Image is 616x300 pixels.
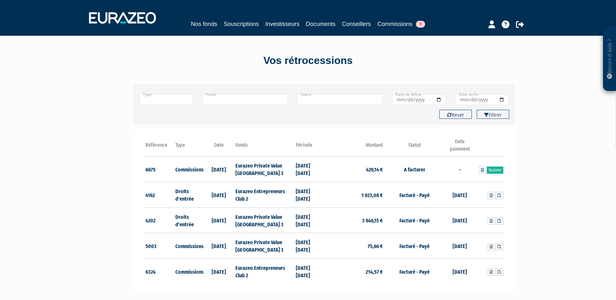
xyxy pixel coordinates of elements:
p: Besoin d'aide ? [606,30,613,88]
td: Eurazeo Entrepreneurs Club 2 [234,259,294,284]
td: [DATE] [DATE] [294,156,324,182]
a: Conseillers [342,19,371,29]
th: Type [174,138,204,156]
td: Commissions [174,259,204,284]
td: 429,14 € [324,156,384,182]
td: 4202 [144,207,174,233]
td: Facturé - Payé [384,207,445,233]
td: 214,57 € [324,259,384,284]
td: [DATE] [204,233,234,259]
a: Nos fonds [191,19,217,29]
td: [DATE] [DATE] [294,207,324,233]
td: Facturé - Payé [384,182,445,208]
th: Fonds [234,138,294,156]
a: Commissions1 [377,19,425,30]
td: [DATE] [DATE] [294,259,324,284]
td: Eurazeo Private Value [GEOGRAPHIC_DATA] 3 [234,207,294,233]
td: Commissions [174,156,204,182]
td: Facturé - Payé [384,259,445,284]
a: Documents [306,19,335,29]
td: Droits d'entrée [174,207,204,233]
span: 1 [416,21,425,28]
td: 6675 [144,156,174,182]
td: [DATE] [445,259,475,284]
th: Référence [144,138,174,156]
th: Période [294,138,324,156]
th: Montant [324,138,384,156]
td: Commissions [174,233,204,259]
td: Eurazeo Private Value [GEOGRAPHIC_DATA] 3 [234,233,294,259]
td: 4162 [144,182,174,208]
td: [DATE] [DATE] [294,233,324,259]
td: [DATE] [204,182,234,208]
td: 5003 [144,233,174,259]
td: [DATE] [445,207,475,233]
td: [DATE] [DATE] [294,182,324,208]
td: Droits d'entrée [174,182,204,208]
td: Eurazeo Private Value [GEOGRAPHIC_DATA] 3 [234,156,294,182]
th: Statut [384,138,445,156]
img: 1732889491-logotype_eurazeo_blanc_rvb.png [89,12,156,24]
a: Facturer [487,167,503,174]
td: - [445,156,475,182]
td: [DATE] [204,259,234,284]
th: Date paiement [445,138,475,156]
td: Eurazeo Entrepreneurs Club 2 [234,182,294,208]
td: [DATE] [445,182,475,208]
td: [DATE] [204,156,234,182]
td: 3 846,15 € [324,207,384,233]
a: Souscriptions [224,19,259,29]
button: Reset [439,110,472,119]
td: 6324 [144,259,174,284]
a: Investisseurs [265,19,299,29]
button: Filtrer [477,110,509,119]
td: Facturé - Payé [384,233,445,259]
td: [DATE] [445,233,475,259]
th: Date [204,138,234,156]
div: Vos rétrocessions [123,53,493,68]
td: 75,66 € [324,233,384,259]
td: A facturer [384,156,445,182]
td: 1 923,08 € [324,182,384,208]
td: [DATE] [204,207,234,233]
